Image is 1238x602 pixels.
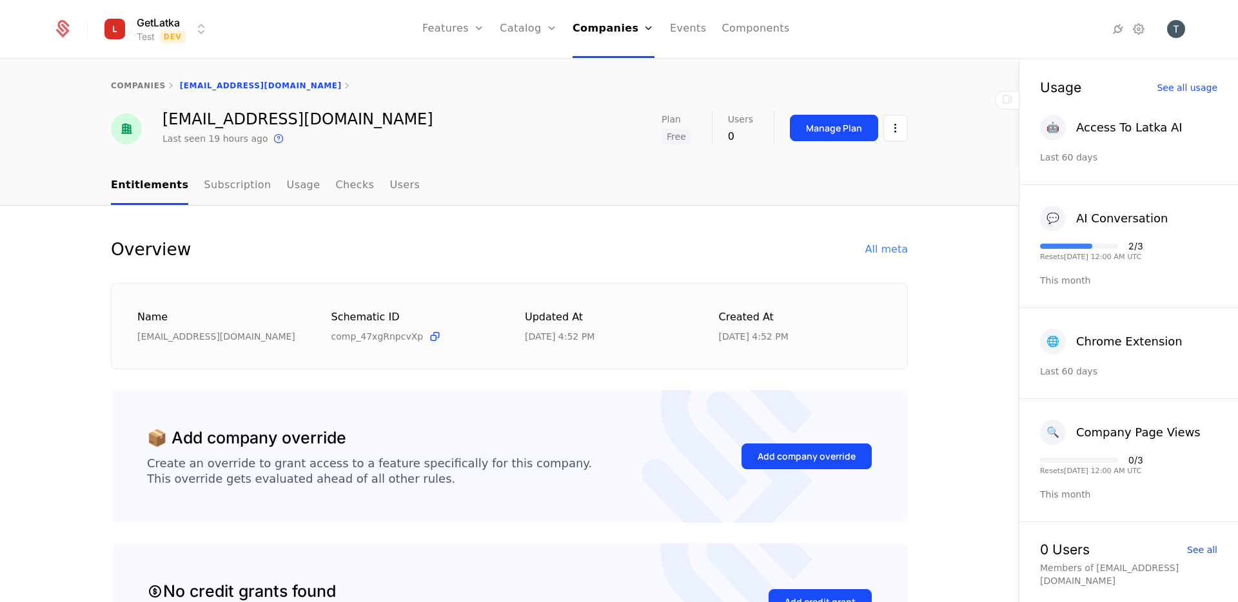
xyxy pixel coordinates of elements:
[728,115,753,124] span: Users
[137,330,300,343] div: [EMAIL_ADDRESS][DOMAIN_NAME]
[525,309,688,325] div: Updated at
[204,167,271,205] a: Subscription
[1128,242,1143,251] div: 2 / 3
[1076,119,1183,137] div: Access To Latka AI
[662,129,691,144] span: Free
[1040,420,1066,445] div: 🔍
[99,14,130,44] img: GetLatka
[137,30,155,43] div: Test
[1167,20,1185,38] img: Tsovak Harutyunyan
[1040,81,1081,94] div: Usage
[1040,274,1217,287] div: This month
[1131,21,1146,37] a: Settings
[1040,253,1143,260] div: Resets [DATE] 12:00 AM UTC
[883,115,908,141] button: Select action
[103,15,210,43] button: Select environment
[525,330,594,343] div: 9/15/25, 4:52 PM
[331,330,424,343] span: comp_47xgRnpcvXp
[1040,365,1217,378] div: Last 60 days
[147,456,592,487] div: Create an override to grant access to a feature specifically for this company. This override gets...
[1040,467,1143,474] div: Resets [DATE] 12:00 AM UTC
[1076,333,1183,351] div: Chrome Extension
[1040,206,1066,231] div: 💬
[1128,456,1143,465] div: 0 / 3
[287,167,320,205] a: Usage
[1040,329,1066,354] div: 🌐
[1076,209,1168,228] div: AI Conversation
[742,443,872,469] button: Add company override
[1040,329,1183,354] button: 🌐Chrome Extension
[719,309,882,325] div: Created at
[111,237,191,262] div: Overview
[1167,20,1185,38] button: Open user button
[1040,115,1183,141] button: 🤖Access To Latka AI
[111,81,166,90] a: companies
[662,115,681,124] span: Plan
[1040,115,1066,141] div: 🤖
[389,167,420,205] a: Users
[111,167,420,205] ul: Choose Sub Page
[111,167,908,205] nav: Main
[1187,545,1217,554] div: See all
[1040,543,1090,556] div: 0 Users
[111,113,142,144] img: tsovakwork@gmail.com
[162,132,268,145] div: Last seen 19 hours ago
[335,167,374,205] a: Checks
[147,426,346,451] div: 📦 Add company override
[758,450,856,463] div: Add company override
[1157,83,1217,92] div: See all usage
[1040,206,1168,231] button: 💬AI Conversation
[1040,488,1217,501] div: This month
[806,122,862,135] div: Manage Plan
[1110,21,1126,37] a: Integrations
[728,129,753,144] div: 0
[137,309,300,325] div: Name
[719,330,789,343] div: 9/15/25, 4:52 PM
[790,115,878,141] button: Manage Plan
[162,112,433,127] div: [EMAIL_ADDRESS][DOMAIN_NAME]
[137,15,180,30] span: GetLatka
[160,30,186,43] span: Dev
[1040,420,1201,445] button: 🔍Company Page Views
[1040,561,1217,587] div: Members of [EMAIL_ADDRESS][DOMAIN_NAME]
[1040,151,1217,164] div: Last 60 days
[331,309,495,325] div: Schematic ID
[1076,423,1201,442] div: Company Page Views
[865,242,908,257] div: All meta
[111,167,188,205] a: Entitlements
